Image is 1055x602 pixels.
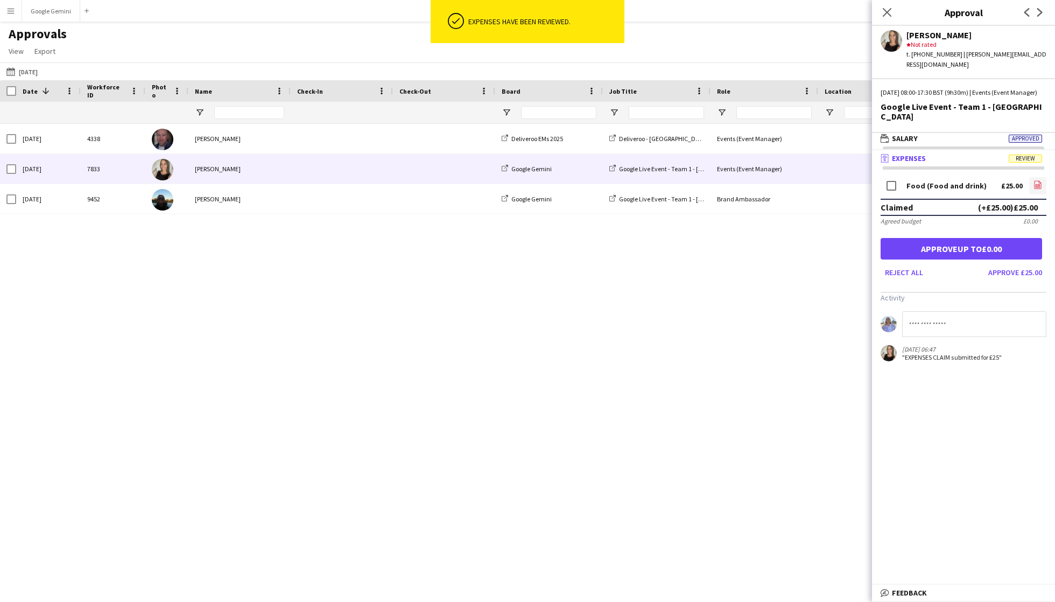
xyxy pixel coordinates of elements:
div: [DATE] [16,154,81,184]
div: "EXPENSES CLAIM submitted for £25" [902,353,1002,361]
h3: Activity [881,293,1046,303]
button: Open Filter Menu [717,108,727,117]
button: Approve £25.00 [984,264,1046,281]
a: Google Live Event - Team 1 - [GEOGRAPHIC_DATA] [609,195,755,203]
img: Luisi Evison [152,189,173,211]
div: [DATE] [16,124,81,153]
button: Google Gemini [22,1,80,22]
span: Location [825,87,852,95]
img: Heather Hryb [152,159,173,180]
span: Google Live Event - Team 1 - [GEOGRAPHIC_DATA] [619,165,755,173]
div: Google Live Event - Team 1 - [GEOGRAPHIC_DATA] [881,102,1046,121]
app-user-avatar: Heather Hryb [881,345,897,361]
span: Salary [892,134,918,143]
div: 9452 [81,184,145,214]
button: Approveup to£0.00 [881,238,1042,260]
input: Name Filter Input [214,106,284,119]
a: Google Gemini [502,165,552,173]
button: Open Filter Menu [195,108,205,117]
span: Review [1009,155,1042,163]
a: Google Gemini [502,195,552,203]
input: Location Filter Input [844,106,919,119]
div: [PERSON_NAME] [906,30,1046,40]
a: View [4,44,28,58]
div: Events (Event Manager) [711,124,818,153]
div: Agreed budget [881,217,921,225]
div: [PERSON_NAME] [188,154,291,184]
button: Reject all [881,264,927,281]
a: Deliveroo EMs 2025 [502,135,563,143]
div: Events (Event Manager) [711,154,818,184]
mat-expansion-panel-header: SalaryApproved [872,130,1055,146]
span: Workforce ID [87,83,126,99]
button: Open Filter Menu [502,108,511,117]
span: Date [23,87,38,95]
span: Job Title [609,87,637,95]
span: Google Live Event - Team 1 - [GEOGRAPHIC_DATA] [619,195,755,203]
span: Google Gemini [511,165,552,173]
mat-expansion-panel-header: ExpensesReview [872,150,1055,166]
div: Claimed [881,202,913,213]
span: Photo [152,83,169,99]
span: Check-Out [399,87,431,95]
span: Check-In [297,87,323,95]
input: Role Filter Input [736,106,812,119]
div: [DATE] [16,184,81,214]
mat-expansion-panel-header: Feedback [872,585,1055,601]
div: Not rated [906,40,1046,50]
div: 4338 [81,124,145,153]
span: Expenses [892,153,926,163]
a: Google Live Event - Team 1 - [GEOGRAPHIC_DATA] [609,165,755,173]
div: t. [PHONE_NUMBER] | [PERSON_NAME][EMAIL_ADDRESS][DOMAIN_NAME] [906,50,1046,69]
div: [DATE] 08:00-17:30 BST (9h30m) | Events (Event Manager) [881,88,1046,97]
div: £0.00 [1023,217,1038,225]
span: Name [195,87,212,95]
a: Export [30,44,60,58]
div: [PERSON_NAME] [188,184,291,214]
div: Food (Food and drink) [906,182,987,190]
div: Brand Ambassador [711,184,818,214]
img: Lee Thompson [152,129,173,150]
span: Deliveroo EMs 2025 [511,135,563,143]
div: [DATE] 06:47 [902,345,1002,353]
button: Open Filter Menu [825,108,834,117]
div: Expenses have been reviewed. [468,17,620,26]
span: View [9,46,24,56]
button: [DATE] [4,65,40,78]
input: Job Title Filter Input [629,106,704,119]
span: Role [717,87,730,95]
div: ExpensesReview [872,166,1055,375]
span: Google Gemini [511,195,552,203]
a: Deliveroo - [GEOGRAPHIC_DATA] - FDR [609,135,723,143]
div: 7833 [81,154,145,184]
span: Deliveroo - [GEOGRAPHIC_DATA] - FDR [619,135,723,143]
span: Export [34,46,55,56]
input: Board Filter Input [521,106,596,119]
div: (+£25.00) £25.00 [978,202,1038,213]
span: Board [502,87,521,95]
h3: Approval [872,5,1055,19]
button: Open Filter Menu [609,108,619,117]
span: Approved [1009,135,1042,143]
span: Feedback [892,588,927,598]
div: £25.00 [1001,182,1023,190]
div: [PERSON_NAME] [188,124,291,153]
